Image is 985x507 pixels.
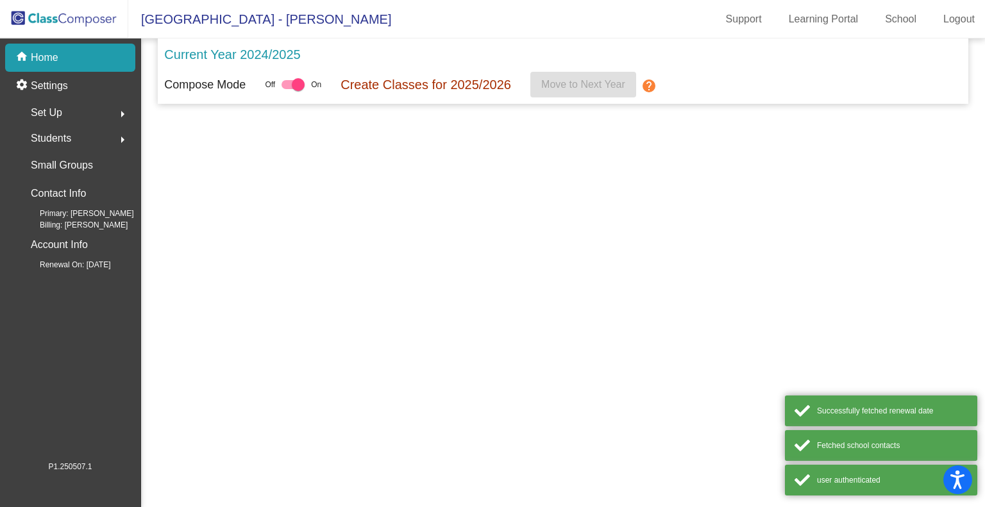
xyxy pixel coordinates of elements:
mat-icon: home [15,50,31,65]
span: Billing: [PERSON_NAME] [19,219,128,231]
div: Successfully fetched renewal date [817,405,968,417]
div: Fetched school contacts [817,440,968,451]
mat-icon: help [641,78,657,94]
span: On [311,79,321,90]
button: Move to Next Year [530,72,636,97]
span: Primary: [PERSON_NAME] [19,208,134,219]
a: Support [716,9,772,29]
mat-icon: settings [15,78,31,94]
a: School [875,9,927,29]
a: Logout [933,9,985,29]
div: user authenticated [817,474,968,486]
span: Off [265,79,275,90]
span: Renewal On: [DATE] [19,259,110,270]
p: Settings [31,78,68,94]
p: Home [31,50,58,65]
span: [GEOGRAPHIC_DATA] - [PERSON_NAME] [128,9,391,29]
p: Create Classes for 2025/2026 [341,75,511,94]
p: Compose Mode [164,76,246,94]
p: Current Year 2024/2025 [164,45,300,64]
a: Learning Portal [779,9,869,29]
span: Move to Next Year [541,79,625,90]
mat-icon: arrow_right [115,132,130,147]
span: Set Up [31,104,62,122]
p: Contact Info [31,185,86,203]
p: Small Groups [31,156,93,174]
mat-icon: arrow_right [115,106,130,122]
p: Account Info [31,236,88,254]
span: Students [31,129,71,147]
